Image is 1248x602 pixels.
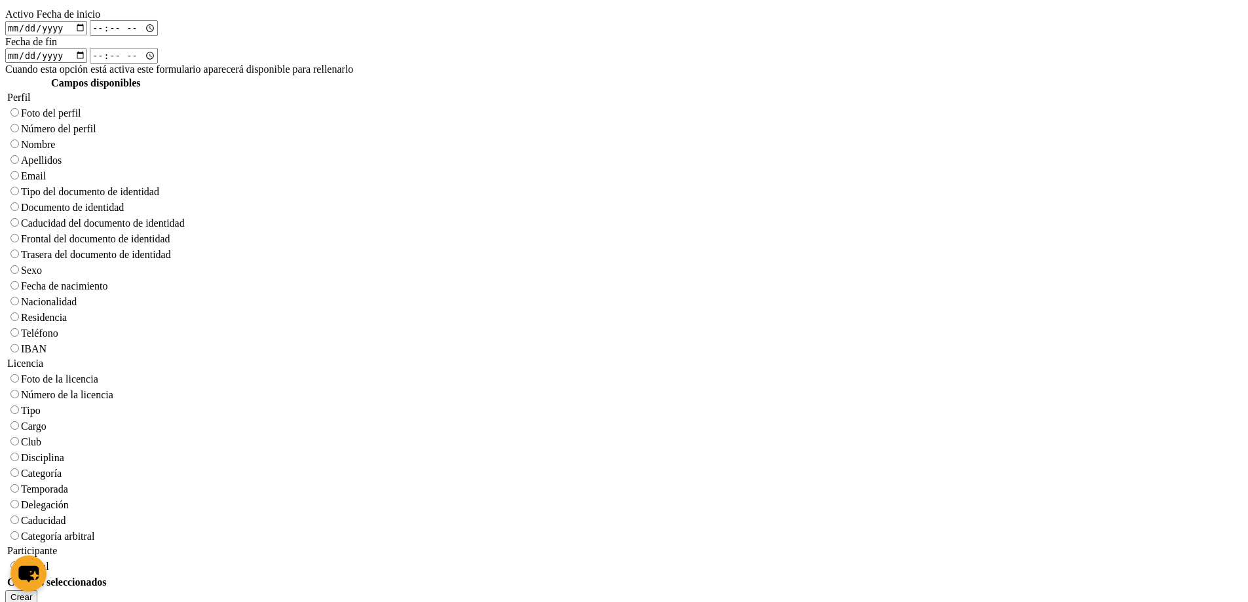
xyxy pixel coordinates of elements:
td: Perfil [7,91,185,104]
td: Foto del perfil [7,105,185,120]
input: Fecha de fin [90,48,158,64]
td: Delegación [7,497,185,512]
td: Categoría arbitral [7,529,185,543]
td: Email [7,168,185,183]
td: Número del perfil [7,121,185,136]
button: chat-button [10,555,47,592]
td: Sexo [7,263,185,277]
td: IBAN [7,341,185,356]
td: Disciplina [7,450,185,464]
td: Nombre [7,137,185,151]
td: Tipo [7,403,185,417]
td: Trasera del documento de identidad [7,247,185,261]
td: Foto de la licencia [7,371,185,386]
td: Caducidad [7,513,185,527]
td: Fecha de nacimiento [7,278,185,293]
th: Campos disponibles [7,77,185,90]
input: Fecha de inicio [5,21,87,35]
body: Área de texto enriquecido. Pulse ALT-0 para abrir la ayuda. [5,9,191,20]
td: Apellidos [7,153,185,167]
td: Dorsal [7,559,185,573]
td: Frontal del documento de identidad [7,231,185,246]
label: Fecha de fin [5,36,1243,64]
input: Fecha de inicio [90,20,158,36]
td: Categoría [7,466,185,480]
td: Tipo del documento de identidad [7,184,185,198]
td: Licencia [7,357,185,370]
div: Cuando esta opción está activa este formulario aparecerá disponible para rellenarlo [5,64,1243,75]
td: Número de la licencia [7,387,185,402]
input: Fecha de fin [5,48,87,62]
td: Documento de identidad [7,200,185,214]
label: Activo [5,9,34,20]
td: Residencia [7,310,185,324]
td: Nacionalidad [7,294,185,309]
td: Participante [7,544,185,557]
td: Teléfono [7,326,185,340]
label: Fecha de inicio [5,9,1243,36]
td: Temporada [7,481,185,496]
td: Caducidad del documento de identidad [7,216,185,230]
th: Campos seleccionados [7,576,107,589]
td: Cargo [7,419,185,433]
td: Club [7,434,185,449]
